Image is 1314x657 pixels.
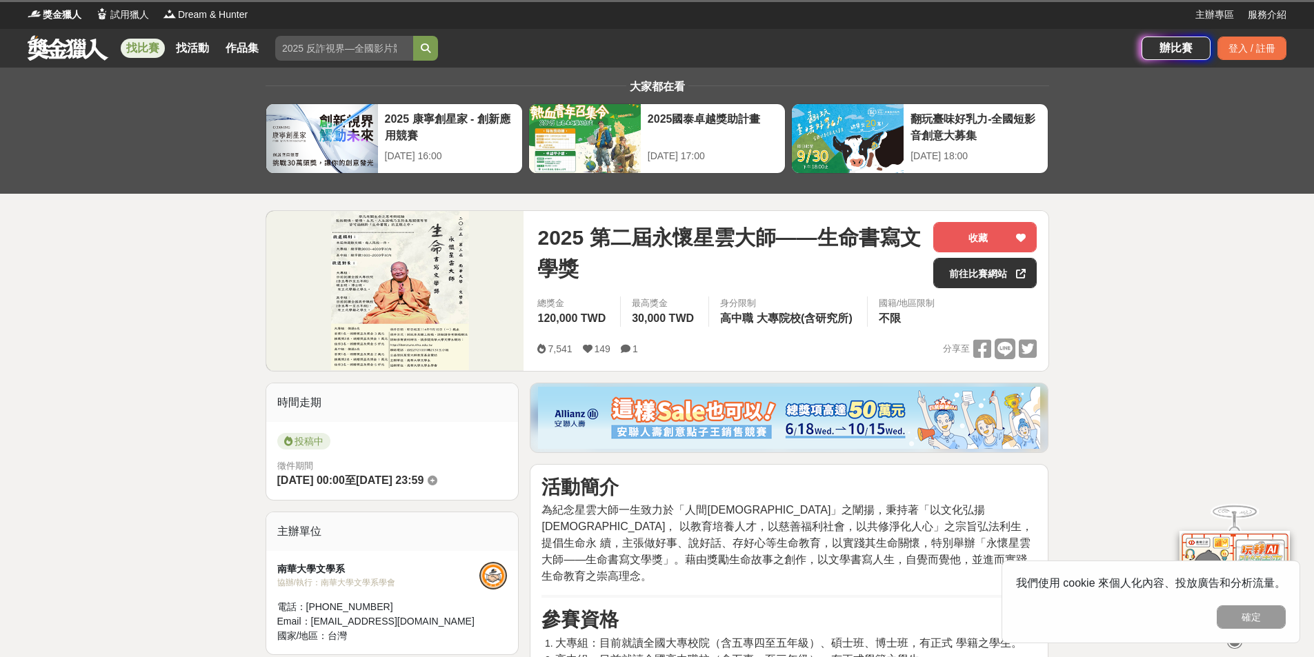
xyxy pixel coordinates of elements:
span: Dream & Hunter [178,8,248,22]
div: 時間走期 [266,383,519,422]
span: 國家/地區： [277,630,328,641]
div: 國籍/地區限制 [879,296,935,310]
strong: 活動簡介 [541,476,619,498]
div: 登入 / 註冊 [1217,37,1286,60]
div: 協辦/執行： 南華大學文學系學會 [277,576,480,589]
a: 2025 康寧創星家 - 創新應用競賽[DATE] 16:00 [266,103,523,174]
a: 主辦專區 [1195,8,1234,22]
span: [DATE] 23:59 [356,474,424,486]
div: 南華大學文學系 [277,562,480,576]
a: 作品集 [220,39,264,58]
img: Logo [28,7,41,21]
a: 前往比賽網站 [933,258,1037,288]
a: 找比賽 [121,39,165,58]
div: 2025國泰卓越獎助計畫 [648,111,778,142]
span: 分享至 [943,338,970,359]
span: 我們使用 cookie 來個人化內容、投放廣告和分析流量。 [1016,577,1286,589]
a: 2025國泰卓越獎助計畫[DATE] 17:00 [528,103,786,174]
img: d2146d9a-e6f6-4337-9592-8cefde37ba6b.png [1179,531,1290,623]
div: [DATE] 18:00 [910,149,1041,163]
div: 電話： [PHONE_NUMBER] [277,600,480,614]
a: 找活動 [170,39,215,58]
span: 徵件期間 [277,461,313,471]
div: 主辦單位 [266,512,519,551]
img: dcc59076-91c0-4acb-9c6b-a1d413182f46.png [538,387,1040,449]
span: 至 [345,474,356,486]
span: 120,000 TWD [537,312,606,324]
span: 1 [633,343,638,354]
span: 高中職 [720,312,753,324]
span: 7,541 [548,343,572,354]
span: 總獎金 [537,296,609,310]
span: 大專院校(含研究所) [757,312,853,324]
span: 不限 [879,312,901,324]
span: 大家都在看 [626,81,688,92]
button: 確定 [1217,605,1286,629]
span: 最高獎金 [632,296,697,310]
button: 收藏 [933,222,1037,252]
span: 149 [595,343,610,354]
div: 身分限制 [720,296,856,310]
span: 投稿中 [277,433,330,449]
a: 翻玩臺味好乳力-全國短影音創意大募集[DATE] 18:00 [791,103,1048,174]
div: 2025 康寧創星家 - 創新應用競賽 [385,111,515,142]
strong: 參賽資格 [541,609,619,630]
span: 2025 第二屆永懷星雲大師——生命書寫文學獎 [537,222,922,284]
img: Logo [163,7,177,21]
a: 辦比賽 [1142,37,1211,60]
a: 服務介紹 [1248,8,1286,22]
div: [DATE] 17:00 [648,149,778,163]
span: 大專組：目前就讀全國大專校院（含五專四至五年級）、碩士班、博士班，有正式 學籍之學生。 [555,637,1022,649]
a: Logo獎金獵人 [28,8,81,22]
span: 30,000 TWD [632,312,694,324]
input: 2025 反詐視界—全國影片競賽 [275,36,413,61]
a: LogoDream & Hunter [163,8,248,22]
img: Cover Image [266,211,524,370]
img: Logo [95,7,109,21]
span: 台灣 [328,630,347,641]
div: Email： [EMAIL_ADDRESS][DOMAIN_NAME] [277,614,480,629]
a: Logo試用獵人 [95,8,149,22]
span: 試用獵人 [110,8,149,22]
div: 翻玩臺味好乳力-全國短影音創意大募集 [910,111,1041,142]
span: 為紀念星雲大師一生致力於「人間[DEMOGRAPHIC_DATA]」之闡揚，秉持著「以文化弘揚[DEMOGRAPHIC_DATA]， 以教育培養人才，以慈善福利社會，以共修淨化人心」之宗旨弘法利... [541,504,1032,582]
div: [DATE] 16:00 [385,149,515,163]
span: [DATE] 00:00 [277,474,345,486]
span: 獎金獵人 [43,8,81,22]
